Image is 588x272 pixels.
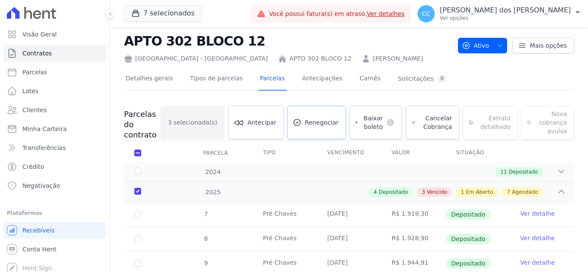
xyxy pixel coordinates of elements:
span: Lotes [22,87,39,95]
span: Recebíveis [22,226,55,235]
a: Antecipações [300,68,344,91]
span: CC [422,11,430,17]
span: 3 [422,188,425,196]
span: 11 [501,168,507,176]
td: R$ 1.919,30 [381,202,446,226]
a: Carnês [358,68,382,91]
th: Tipo [253,144,317,162]
td: Pré Chaves [253,227,317,251]
button: 7 selecionados [124,5,202,21]
a: Ver detalhe [520,234,555,242]
a: Conta Hent [3,241,106,258]
a: Crédito [3,158,106,175]
span: Ativo [462,38,489,53]
a: Solicitações0 [396,68,449,91]
td: R$ 1.928,90 [381,227,446,251]
button: Ativo [458,38,508,53]
span: Antecipar [248,118,276,127]
div: Parcela [193,144,238,162]
input: Só é possível selecionar pagamentos em aberto [134,260,141,267]
span: Em Aberto [466,188,493,196]
a: Lotes [3,83,106,100]
a: Cancelar Cobrança [405,106,459,139]
span: Transferências [22,144,66,152]
a: Mais opções [512,38,574,53]
span: Cancelar Cobrança [420,114,452,131]
div: 0 [437,75,447,83]
a: Ver detalhe [520,258,555,267]
a: Transferências [3,139,106,156]
span: Crédito [22,162,44,171]
span: 7 [203,211,208,217]
div: Solicitações [398,75,447,83]
span: selecionada(s) [173,118,217,127]
span: Depositado [446,209,491,220]
a: Renegociar [287,106,346,139]
a: Baixar boleto [350,106,402,139]
span: 3 [168,118,172,127]
span: Negativação [22,181,60,190]
span: Depositado [446,234,491,244]
span: Você possui fatura(s) em atraso. [269,9,405,18]
input: Só é possível selecionar pagamentos em aberto [134,211,141,218]
a: Tipos de parcelas [189,68,244,91]
th: Valor [381,144,446,162]
a: Ver detalhes [367,10,405,17]
a: Parcelas [3,64,106,81]
a: Ver detalhe [520,209,555,218]
span: Renegociar [305,118,339,127]
span: Vencido [427,188,447,196]
a: Negativação [3,177,106,194]
p: [PERSON_NAME] dos [PERSON_NAME] [440,6,571,15]
th: Vencimento [317,144,381,162]
a: APTO 302 BLOCO 12 [289,54,351,63]
span: 9 [203,260,208,266]
span: Depositado [379,188,408,196]
a: Recebíveis [3,222,106,239]
a: Antecipar [228,106,284,139]
span: Mais opções [530,41,567,50]
button: CC [PERSON_NAME] dos [PERSON_NAME] Ver opções [411,2,588,26]
span: Minha Carteira [22,125,67,133]
h2: APTO 302 BLOCO 12 [124,31,451,51]
p: Ver opções [440,15,571,21]
h3: Parcelas do contrato [124,109,161,140]
span: 7 [507,188,511,196]
input: Só é possível selecionar pagamentos em aberto [134,235,141,242]
span: Baixar boleto [361,114,383,131]
div: [GEOGRAPHIC_DATA] - [GEOGRAPHIC_DATA] [124,54,268,63]
span: 1 [461,188,464,196]
a: Clientes [3,101,106,119]
a: Visão Geral [3,26,106,43]
span: Contratos [22,49,52,58]
td: Pré Chaves [253,202,317,226]
span: Parcelas [22,68,47,76]
td: [DATE] [317,227,381,251]
span: Visão Geral [22,30,57,39]
span: 8 [203,235,208,242]
div: Plataformas [7,208,103,218]
a: Minha Carteira [3,120,106,138]
a: Contratos [3,45,106,62]
span: 4 [374,188,377,196]
span: Conta Hent [22,245,56,254]
span: Clientes [22,106,46,114]
a: [PERSON_NAME] [373,54,423,63]
span: Depositado [446,258,491,269]
span: Depositado [509,168,538,176]
span: Agendado [512,188,538,196]
a: Parcelas [258,68,287,91]
th: Situação [446,144,510,162]
td: [DATE] [317,202,381,226]
a: Detalhes gerais [124,68,175,91]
